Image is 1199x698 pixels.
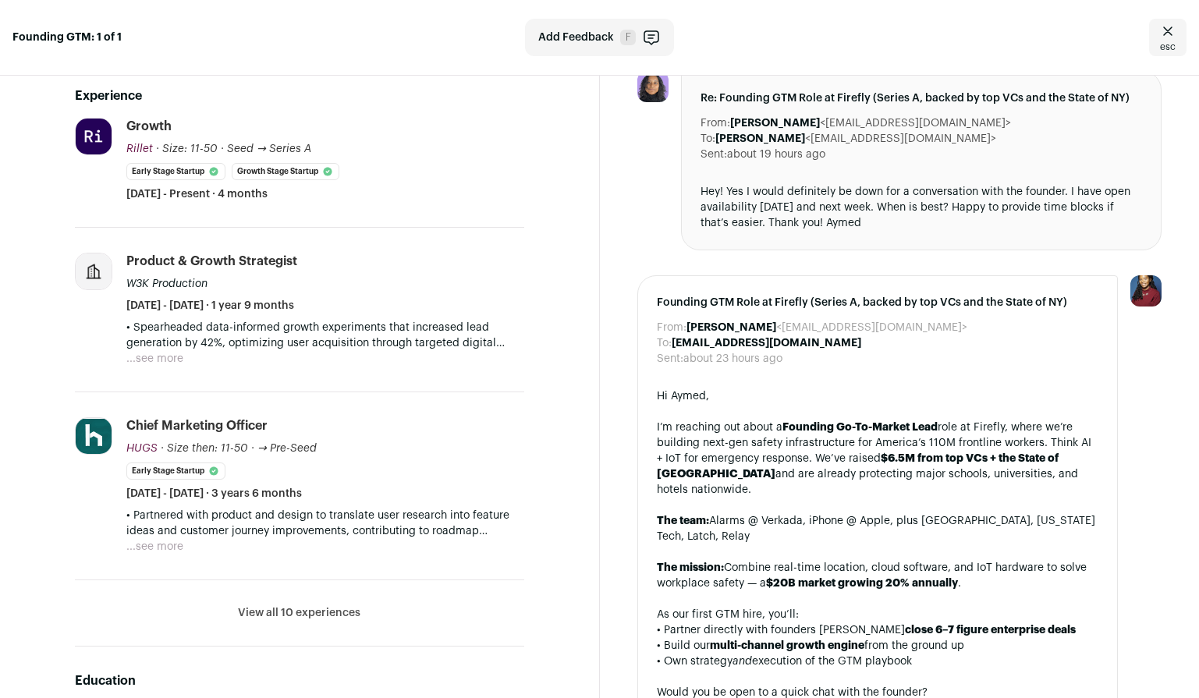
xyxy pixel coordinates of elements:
span: esc [1160,41,1176,53]
b: [EMAIL_ADDRESS][DOMAIN_NAME] [672,338,861,349]
div: • Own strategy execution of the GTM playbook [657,654,1099,669]
img: company-logo-placeholder-414d4e2ec0e2ddebbe968bf319fdfe5acfe0c9b87f798d344e800bc9a89632a0.png [76,253,112,289]
li: Early Stage Startup [126,163,225,180]
strong: The team: [657,516,709,526]
p: • Spearheaded data-informed growth experiments that increased lead generation by 42%, optimizing ... [126,320,524,351]
div: Product & Growth Strategist [126,253,297,270]
dd: <[EMAIL_ADDRESS][DOMAIN_NAME]> [686,320,967,335]
p: • Partnered with product and design to translate user research into feature ideas and customer jo... [126,508,524,539]
span: [DATE] - Present · 4 months [126,186,268,202]
b: [PERSON_NAME] [730,118,820,129]
em: and [733,656,752,667]
div: Chief Marketing Officer [126,417,268,434]
span: [DATE] - [DATE] · 1 year 9 months [126,298,294,314]
div: I’m reaching out about a role at Firefly, where we’re building next-gen safety infrastructure for... [657,420,1099,498]
strong: multi-channel growth engine [710,640,864,651]
button: ...see more [126,351,183,367]
span: · [251,441,254,456]
button: View all 10 experiences [238,605,360,621]
img: 03c779021f52abc0ca641a463121ee325dc91361321d2611e343470c001a0249.jpg [637,71,669,102]
span: HUGS [126,443,158,454]
strong: Founding GTM: 1 of 1 [12,30,122,45]
span: F [620,30,636,45]
strong: close 6–7 figure enterprise deals [905,625,1076,636]
span: W3K Production [126,278,208,289]
h2: Education [75,671,524,690]
span: · [221,141,224,157]
b: [PERSON_NAME] [715,133,805,144]
div: • Partner directly with founders [PERSON_NAME] [657,622,1099,638]
div: Alarms @ Verkada, iPhone @ Apple, plus [GEOGRAPHIC_DATA], [US_STATE] Tech, Latch, Relay [657,513,1099,544]
span: Rillet [126,143,153,154]
div: Hey! Yes I would definitely be down for a conversation with the founder. I have open availability... [701,184,1143,231]
img: 7bdebe9acd55a08c37558a3356c2f25052a02b2ff6eab15d29a4ea0019b69eb8.jpg [76,119,112,154]
div: Hi Aymed, [657,388,1099,404]
li: Early Stage Startup [126,462,225,480]
dd: <[EMAIL_ADDRESS][DOMAIN_NAME]> [730,115,1011,131]
img: 10010497-medium_jpg [1130,275,1162,306]
img: 624bf8896735aae41b17e4faf3d71db16821111a1dc32785d1fb3f7bde299a4c.jpg [76,419,112,454]
span: Add Feedback [538,30,614,45]
strong: $20B market growing 20% annually [766,578,958,589]
div: Combine real-time location, cloud software, and IoT hardware to solve workplace safety — a . [657,560,1099,591]
dt: From: [657,320,686,335]
dd: <[EMAIL_ADDRESS][DOMAIN_NAME]> [715,131,996,147]
span: → Pre-Seed [257,443,317,454]
a: Close [1149,19,1187,56]
dt: Sent: [701,147,727,162]
dt: Sent: [657,351,683,367]
strong: The mission: [657,562,724,573]
dd: about 23 hours ago [683,351,782,367]
b: [PERSON_NAME] [686,322,776,333]
li: Growth Stage Startup [232,163,339,180]
dt: From: [701,115,730,131]
strong: Founding Go-To-Market Lead [782,422,938,433]
dt: To: [701,131,715,147]
h2: Experience [75,87,524,105]
span: Seed → Series A [227,143,311,154]
button: Add Feedback F [525,19,674,56]
dd: about 19 hours ago [727,147,825,162]
span: · Size then: 11-50 [161,443,248,454]
div: • Build our from the ground up [657,638,1099,654]
dt: To: [657,335,672,351]
div: As our first GTM hire, you’ll: [657,607,1099,622]
span: [DATE] - [DATE] · 3 years 6 months [126,486,302,501]
span: Founding GTM Role at Firefly (Series A, backed by top VCs and the State of NY) [657,295,1099,310]
span: · Size: 11-50 [156,143,218,154]
div: Growth [126,118,172,135]
button: ...see more [126,539,183,555]
span: Re: Founding GTM Role at Firefly (Series A, backed by top VCs and the State of NY) [701,90,1143,106]
strong: $6.5M from top VCs + the State of [GEOGRAPHIC_DATA] [657,453,1059,480]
